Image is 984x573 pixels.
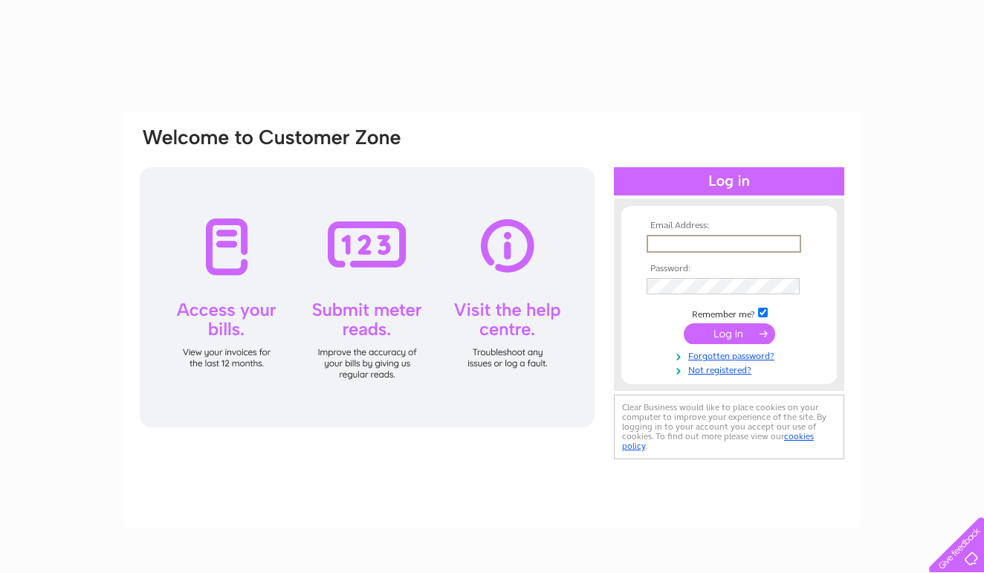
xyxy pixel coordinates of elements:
[647,362,815,376] a: Not registered?
[647,348,815,362] a: Forgotten password?
[622,431,814,451] a: cookies policy
[643,264,815,274] th: Password:
[614,395,844,459] div: Clear Business would like to place cookies on your computer to improve your experience of the sit...
[643,305,815,320] td: Remember me?
[684,323,775,344] input: Submit
[643,221,815,231] th: Email Address:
